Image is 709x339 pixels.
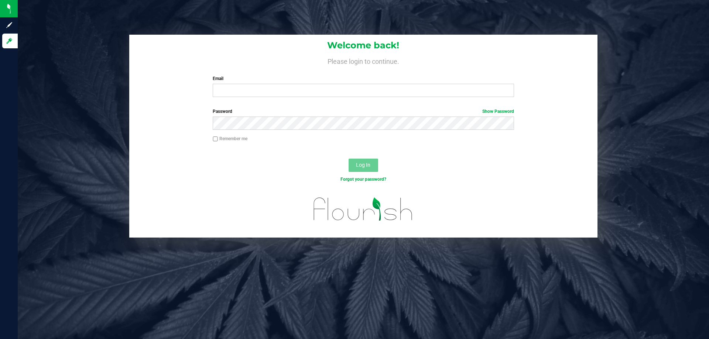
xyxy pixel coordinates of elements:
[356,162,370,168] span: Log In
[340,177,386,182] a: Forgot your password?
[6,21,13,29] inline-svg: Sign up
[213,135,247,142] label: Remember me
[129,41,597,50] h1: Welcome back!
[305,190,422,228] img: flourish_logo.svg
[6,37,13,45] inline-svg: Log in
[482,109,514,114] a: Show Password
[349,159,378,172] button: Log In
[213,109,232,114] span: Password
[213,75,514,82] label: Email
[129,56,597,65] h4: Please login to continue.
[213,136,218,142] input: Remember me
